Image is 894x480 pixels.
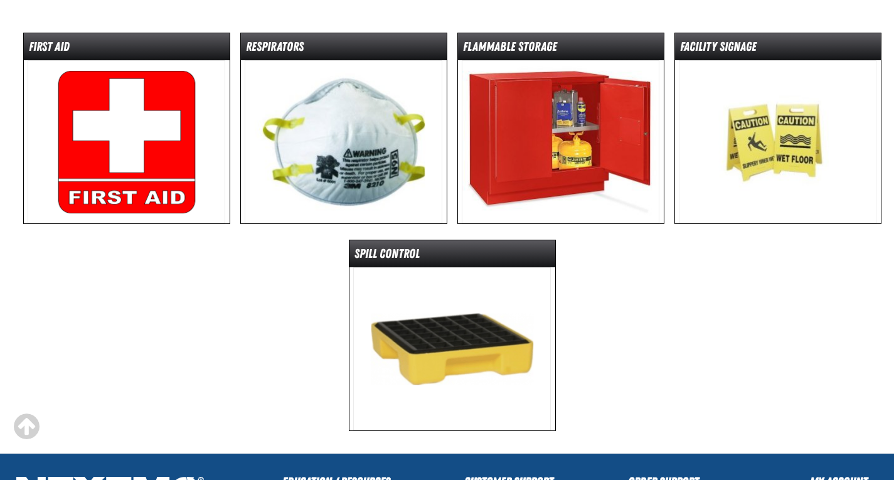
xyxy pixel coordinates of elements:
a: Flammable Storage [457,33,664,224]
img: Spill Control [353,267,551,430]
dt: Facility Signage [675,38,881,60]
dt: Spill Control [349,245,555,267]
a: Spill Control [349,240,556,431]
img: First Aid [28,60,225,223]
div: Scroll to the top [13,413,40,440]
a: Facility Signage [674,33,881,224]
a: Respirators [240,33,447,224]
a: First Aid [23,33,230,224]
img: Facility Signage [679,60,876,223]
dt: First Aid [24,38,230,60]
dt: Flammable Storage [458,38,664,60]
dt: Respirators [241,38,447,60]
img: Respirators [245,60,442,223]
img: Flammable Storage [462,60,659,223]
